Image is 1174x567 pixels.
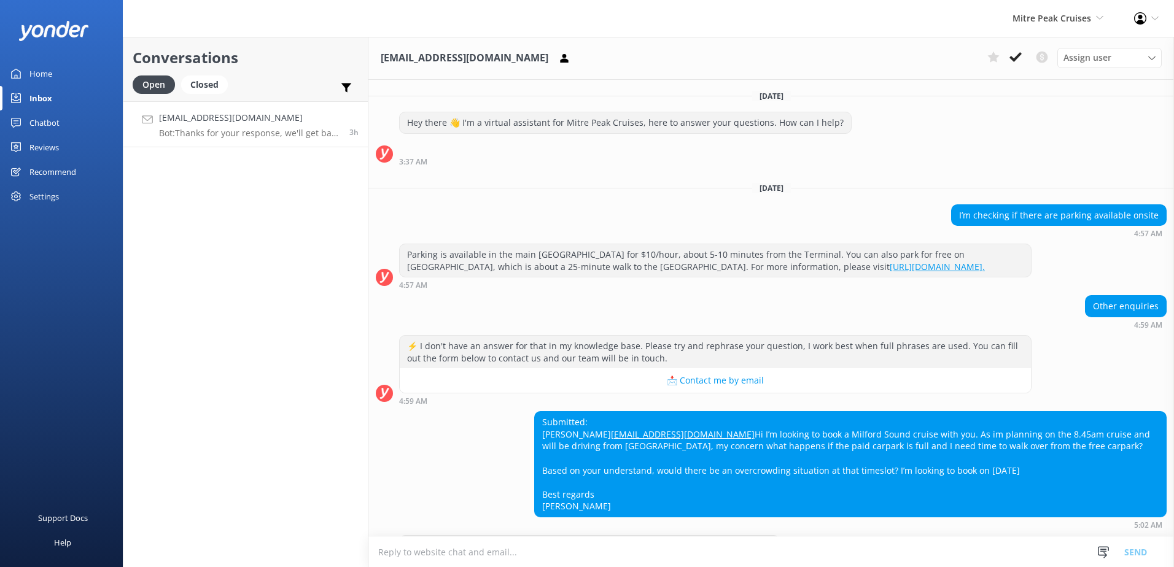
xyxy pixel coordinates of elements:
span: Mitre Peak Cruises [1013,12,1091,24]
span: Oct 06 2025 05:02am (UTC +13:00) Pacific/Auckland [349,127,359,137]
img: yonder-white-logo.png [18,21,89,41]
div: Thanks for your response, we'll get back to you as soon as we can during opening hours. [400,536,779,557]
div: Oct 06 2025 04:57am (UTC +13:00) Pacific/Auckland [951,229,1167,237]
div: Oct 06 2025 04:57am (UTC +13:00) Pacific/Auckland [399,280,1032,289]
div: Other enquiries [1086,296,1166,317]
p: Bot: Thanks for your response, we'll get back to you as soon as we can during opening hours. [159,128,340,139]
div: Open [133,75,175,94]
div: Inbox [29,86,52,110]
div: Oct 06 2025 05:02am (UTC +13:00) Pacific/Auckland [534,520,1167,529]
strong: 4:59 AM [1134,322,1162,329]
div: Chatbot [29,110,60,135]
h4: [EMAIL_ADDRESS][DOMAIN_NAME] [159,111,340,125]
strong: 5:02 AM [1134,522,1162,529]
div: Assign User [1057,48,1162,67]
div: Recommend [29,160,76,184]
strong: 3:37 AM [399,158,427,166]
h3: [EMAIL_ADDRESS][DOMAIN_NAME] [381,50,548,66]
div: ⚡ I don't have an answer for that in my knowledge base. Please try and rephrase your question, I ... [400,336,1031,368]
span: Assign user [1063,51,1111,64]
div: Settings [29,184,59,209]
a: Open [133,77,181,91]
div: Sep 10 2025 03:37am (UTC +13:00) Pacific/Auckland [399,157,852,166]
a: Closed [181,77,234,91]
div: Oct 06 2025 04:59am (UTC +13:00) Pacific/Auckland [399,396,1032,405]
div: I’m checking if there are parking available onsite [952,205,1166,226]
span: [DATE] [752,91,791,101]
div: Parking is available in the main [GEOGRAPHIC_DATA] for $10/hour, about 5-10 minutes from the Term... [400,244,1031,277]
div: Support Docs [38,506,88,530]
div: Reviews [29,135,59,160]
strong: 4:57 AM [399,282,427,289]
strong: 4:57 AM [1134,230,1162,237]
div: Submitted: [PERSON_NAME] Hi I’m looking to book a Milford Sound cruise with you. As im planning o... [535,412,1166,517]
div: Help [54,530,71,555]
strong: 4:59 AM [399,398,427,405]
div: Oct 06 2025 04:59am (UTC +13:00) Pacific/Auckland [1085,320,1167,329]
h2: Conversations [133,46,359,69]
div: Home [29,61,52,86]
a: [EMAIL_ADDRESS][DOMAIN_NAME] [611,428,755,440]
div: Closed [181,75,228,94]
span: [DATE] [752,183,791,193]
div: Hey there 👋 I'm a virtual assistant for Mitre Peak Cruises, here to answer your questions. How ca... [400,112,851,133]
a: [URL][DOMAIN_NAME]. [890,261,985,272]
button: 📩 Contact me by email [400,368,1031,393]
a: [EMAIL_ADDRESS][DOMAIN_NAME]Bot:Thanks for your response, we'll get back to you as soon as we can... [123,101,368,147]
